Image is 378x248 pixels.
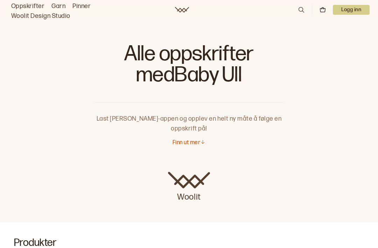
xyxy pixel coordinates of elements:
a: Garn [51,1,65,11]
a: Woolit [168,172,210,203]
button: User dropdown [333,5,370,15]
p: Last [PERSON_NAME]-appen og opplev en helt ny måte å følge en oppskrift på! [94,103,283,134]
h1: Alle oppskrifter med Baby Ull [94,42,283,91]
p: Woolit [168,189,210,203]
img: Woolit [168,172,210,189]
a: Woolit [175,7,189,13]
p: Logg inn [333,5,370,15]
a: Pinner [72,1,91,11]
p: Finn ut mer [173,139,200,147]
a: Woolit Design Studio [11,11,70,21]
a: Oppskrifter [11,1,44,11]
button: Finn ut mer [173,139,205,147]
